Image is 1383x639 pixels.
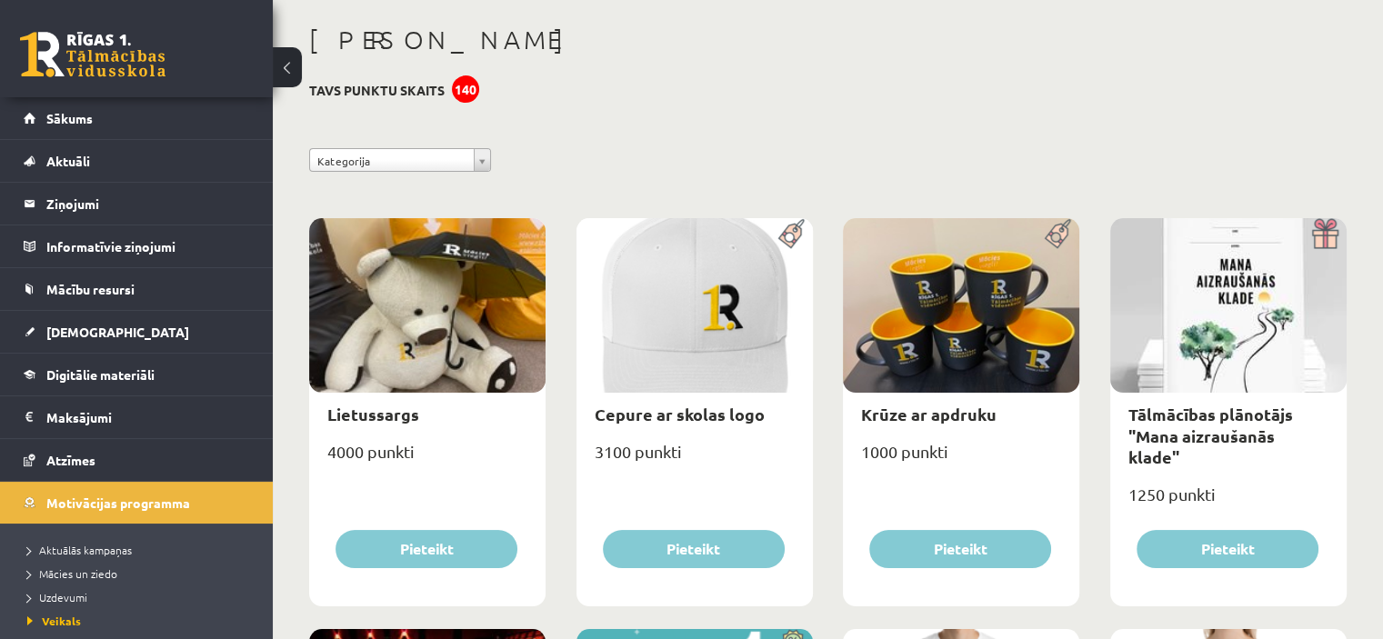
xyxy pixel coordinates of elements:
a: Sākums [24,97,250,139]
span: [DEMOGRAPHIC_DATA] [46,324,189,340]
img: Populāra prece [772,218,813,249]
span: Uzdevumi [27,590,87,604]
legend: Ziņojumi [46,183,250,225]
a: Informatīvie ziņojumi [24,225,250,267]
span: Aktuāli [46,153,90,169]
h1: [PERSON_NAME] [309,25,1347,55]
div: 140 [452,75,479,103]
button: Pieteikt [603,530,785,568]
button: Pieteikt [869,530,1051,568]
span: Veikals [27,614,81,628]
a: Rīgas 1. Tālmācības vidusskola [20,32,165,77]
a: Aktuālās kampaņas [27,542,255,558]
a: Maksājumi [24,396,250,438]
button: Pieteikt [1137,530,1318,568]
span: Sākums [46,110,93,126]
span: Kategorija [317,149,466,173]
a: Mācību resursi [24,268,250,310]
h3: Tavs punktu skaits [309,83,445,98]
a: Veikals [27,613,255,629]
a: Aktuāli [24,140,250,182]
span: Atzīmes [46,452,95,468]
span: Aktuālās kampaņas [27,543,132,557]
div: 3100 punkti [576,436,813,482]
a: Ziņojumi [24,183,250,225]
a: Tālmācības plānotājs "Mana aizraušanās klade" [1128,404,1293,467]
a: Digitālie materiāli [24,354,250,395]
div: 1000 punkti [843,436,1079,482]
a: Atzīmes [24,439,250,481]
span: Motivācijas programma [46,494,190,511]
a: Kategorija [309,148,491,172]
a: [DEMOGRAPHIC_DATA] [24,311,250,353]
a: Cepure ar skolas logo [595,404,765,424]
img: Dāvana ar pārsteigumu [1306,218,1347,249]
span: Digitālie materiāli [46,366,155,383]
legend: Informatīvie ziņojumi [46,225,250,267]
button: Pieteikt [336,530,517,568]
legend: Maksājumi [46,396,250,438]
span: Mācies un ziedo [27,566,117,581]
a: Motivācijas programma [24,482,250,524]
a: Lietussargs [327,404,419,424]
span: Mācību resursi [46,281,135,297]
div: 4000 punkti [309,436,546,482]
div: 1250 punkti [1110,479,1347,524]
a: Krūze ar apdruku [861,404,997,424]
img: Populāra prece [1038,218,1079,249]
a: Mācies un ziedo [27,565,255,582]
a: Uzdevumi [27,589,255,605]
